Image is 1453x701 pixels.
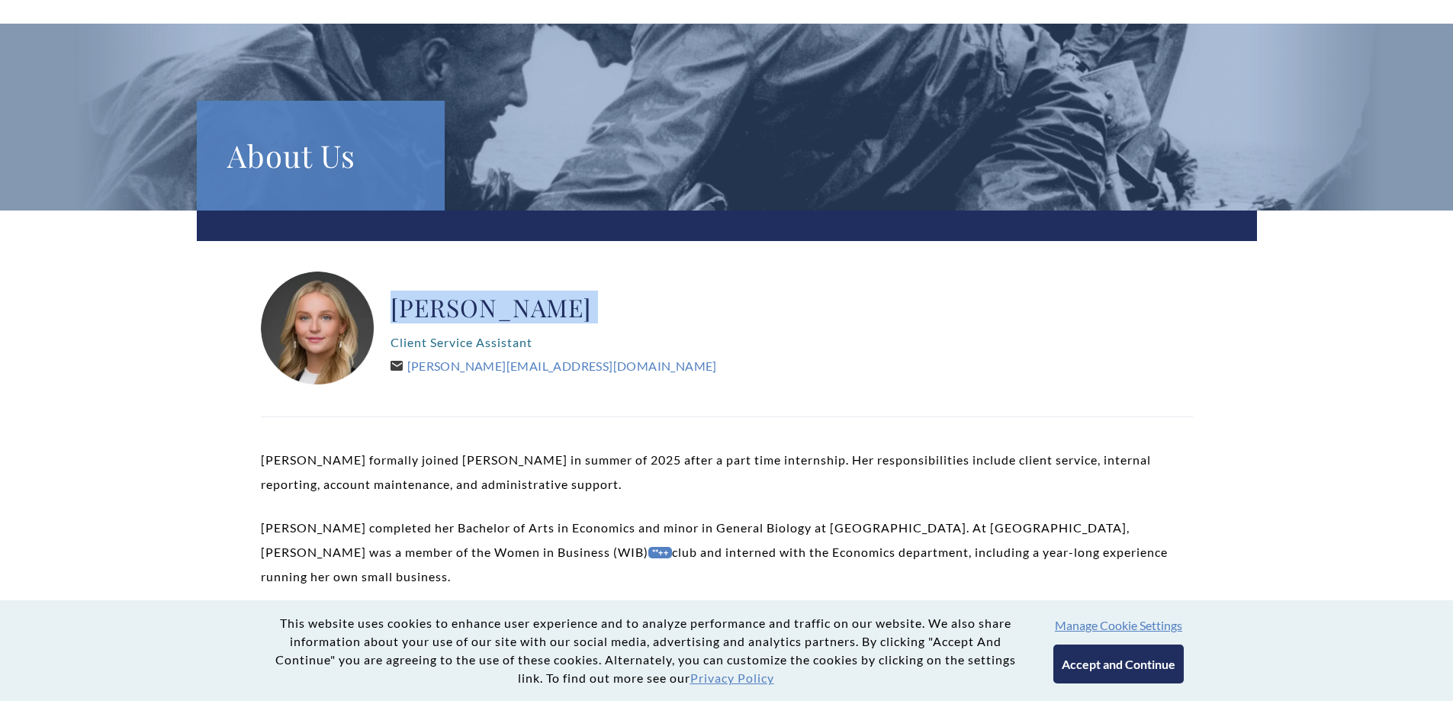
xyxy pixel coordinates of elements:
[391,330,717,355] p: Client Service Assistant
[227,131,414,180] h1: About Us
[391,359,717,373] a: [PERSON_NAME][EMAIL_ADDRESS][DOMAIN_NAME]
[1055,618,1182,632] button: Manage Cookie Settings
[261,516,1193,589] p: [PERSON_NAME] completed her Bachelor of Arts in Economics and minor in General Biology at [GEOGRA...
[261,448,1193,497] p: [PERSON_NAME] formally joined [PERSON_NAME] in summer of 2025 after a part time internship. Her r...
[391,292,717,323] h2: [PERSON_NAME]
[1053,645,1184,683] button: Accept and Continue
[690,670,774,685] a: Privacy Policy
[269,614,1023,687] p: This website uses cookies to enhance user experience and to analyze performance and traffic on ou...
